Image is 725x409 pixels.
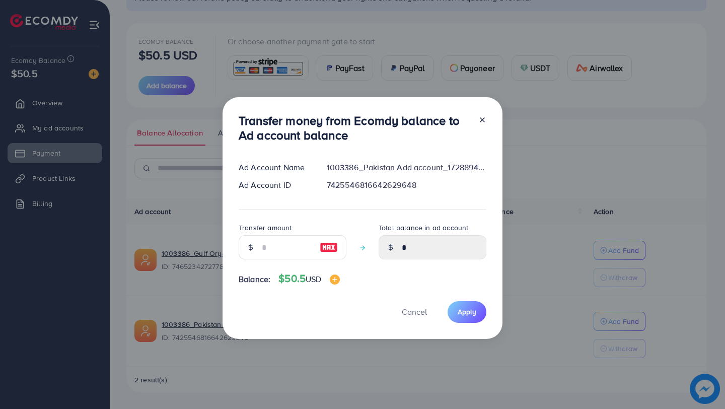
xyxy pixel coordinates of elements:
[402,306,427,317] span: Cancel
[319,162,494,173] div: 1003386_Pakistan Add account_1728894866261
[320,241,338,253] img: image
[306,274,321,285] span: USD
[239,274,270,285] span: Balance:
[278,272,339,285] h4: $50.5
[319,179,494,191] div: 7425546816642629648
[231,179,319,191] div: Ad Account ID
[239,223,292,233] label: Transfer amount
[231,162,319,173] div: Ad Account Name
[330,275,340,285] img: image
[458,307,476,317] span: Apply
[379,223,468,233] label: Total balance in ad account
[448,301,486,323] button: Apply
[389,301,440,323] button: Cancel
[239,113,470,143] h3: Transfer money from Ecomdy balance to Ad account balance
